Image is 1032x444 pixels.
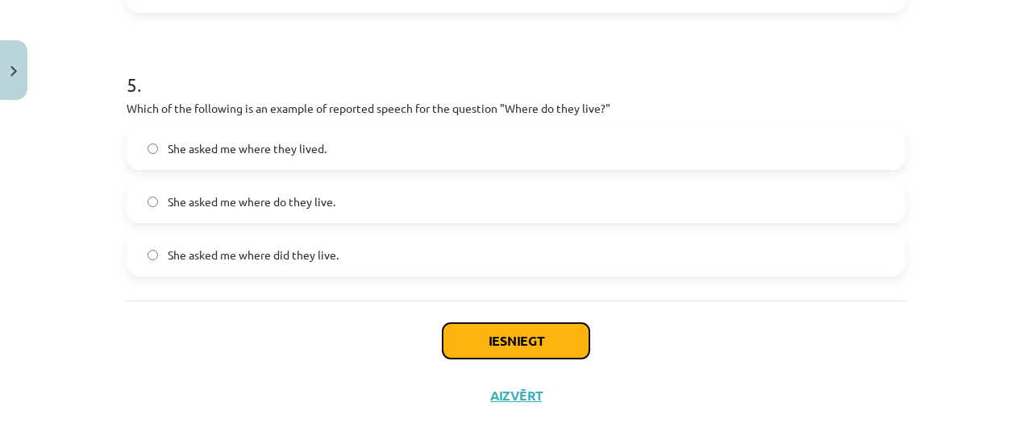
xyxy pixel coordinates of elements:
[168,193,335,210] span: She asked me where do they live.
[148,250,158,260] input: She asked me where did they live.
[127,100,905,117] p: Which of the following is an example of reported speech for the question "Where do they live?"
[443,323,589,359] button: Iesniegt
[148,197,158,207] input: She asked me where do they live.
[168,140,327,157] span: She asked me where they lived.
[127,45,905,95] h1: 5 .
[168,247,339,263] span: She asked me where did they live.
[10,66,17,77] img: icon-close-lesson-0947bae3869378f0d4975bcd49f059093ad1ed9edebbc8119c70593378902aed.svg
[485,388,547,404] button: Aizvērt
[148,143,158,154] input: She asked me where they lived.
